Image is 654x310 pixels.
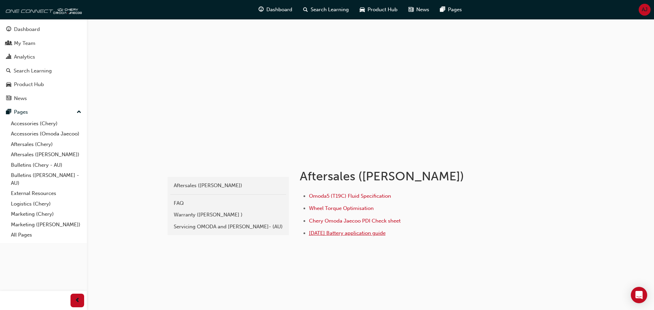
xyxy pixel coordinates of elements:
a: FAQ [170,197,286,209]
a: Aftersales (Chery) [8,139,84,150]
button: DashboardMy TeamAnalyticsSearch LearningProduct HubNews [3,22,84,106]
div: Open Intercom Messenger [631,287,647,303]
a: Accessories (Omoda Jaecoo) [8,129,84,139]
a: Chery Omoda Jaecoo PDI Check sheet [309,218,401,224]
div: Aftersales ([PERSON_NAME]) [174,182,283,190]
div: Pages [14,108,28,116]
a: News [3,92,84,105]
span: pages-icon [6,109,11,115]
img: oneconnect [3,3,82,16]
span: guage-icon [6,27,11,33]
a: pages-iconPages [435,3,467,17]
span: search-icon [303,5,308,14]
a: All Pages [8,230,84,240]
a: Wheel Torque Optimisation [309,205,374,211]
div: Dashboard [14,26,40,33]
span: car-icon [6,82,11,88]
a: [DATE] Battery application guide [309,230,386,236]
a: Aftersales ([PERSON_NAME]) [8,149,84,160]
div: Search Learning [14,67,52,75]
span: chart-icon [6,54,11,60]
span: search-icon [6,68,11,74]
a: My Team [3,37,84,50]
a: Aftersales ([PERSON_NAME]) [170,180,286,192]
div: Analytics [14,53,35,61]
a: Product Hub [3,78,84,91]
div: Warranty ([PERSON_NAME] ) [174,211,283,219]
a: Dashboard [3,23,84,36]
a: search-iconSearch Learning [298,3,354,17]
span: people-icon [6,40,11,47]
span: pages-icon [440,5,445,14]
div: Servicing OMODA and [PERSON_NAME]- (AU) [174,223,283,231]
div: FAQ [174,199,283,207]
div: Product Hub [14,81,44,88]
span: AJ [642,6,648,14]
span: News [416,6,429,14]
span: Dashboard [266,6,292,14]
span: car-icon [360,5,365,14]
div: News [14,95,27,102]
a: Bulletins ([PERSON_NAME] - AU) [8,170,84,188]
a: guage-iconDashboard [253,3,298,17]
span: Pages [448,6,462,14]
button: Pages [3,106,84,118]
h1: Aftersales ([PERSON_NAME]) [300,169,523,184]
span: prev-icon [75,296,80,305]
a: Bulletins (Chery - AU) [8,160,84,170]
span: up-icon [77,108,81,117]
span: news-icon [6,96,11,102]
a: Search Learning [3,65,84,77]
a: External Resources [8,188,84,199]
a: Marketing ([PERSON_NAME]) [8,219,84,230]
span: Search Learning [311,6,349,14]
a: Omoda5 (T19C) Fluid Specification [309,193,391,199]
span: Product Hub [368,6,398,14]
a: Accessories (Chery) [8,118,84,129]
button: AJ [639,4,651,16]
a: Servicing OMODA and [PERSON_NAME]- (AU) [170,221,286,233]
span: guage-icon [259,5,264,14]
a: car-iconProduct Hub [354,3,403,17]
a: Logistics (Chery) [8,199,84,209]
a: news-iconNews [403,3,435,17]
a: Marketing (Chery) [8,209,84,219]
div: My Team [14,39,35,47]
a: Analytics [3,51,84,63]
span: news-icon [408,5,414,14]
a: Warranty ([PERSON_NAME] ) [170,209,286,221]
